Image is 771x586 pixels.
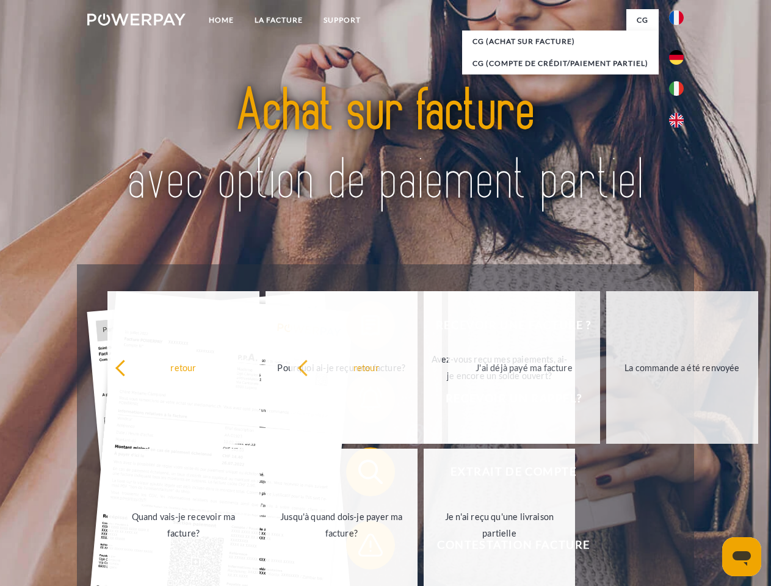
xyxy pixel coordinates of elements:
a: Support [313,9,371,31]
div: J'ai déjà payé ma facture [455,359,593,375]
div: Quand vais-je recevoir ma facture? [115,508,252,541]
img: fr [669,10,684,25]
div: Pourquoi ai-je reçu une facture? [273,359,410,375]
img: de [669,50,684,65]
img: title-powerpay_fr.svg [117,59,654,234]
a: CG [626,9,659,31]
div: retour [297,359,435,375]
a: LA FACTURE [244,9,313,31]
a: CG (achat sur facture) [462,31,659,52]
a: CG (Compte de crédit/paiement partiel) [462,52,659,74]
div: La commande a été renvoyée [614,359,751,375]
div: retour [115,359,252,375]
iframe: Bouton de lancement de la fenêtre de messagerie [722,537,761,576]
img: en [669,113,684,128]
div: Jusqu'à quand dois-je payer ma facture? [273,508,410,541]
img: it [669,81,684,96]
img: logo-powerpay-white.svg [87,13,186,26]
div: Je n'ai reçu qu'une livraison partielle [431,508,568,541]
a: Home [198,9,244,31]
